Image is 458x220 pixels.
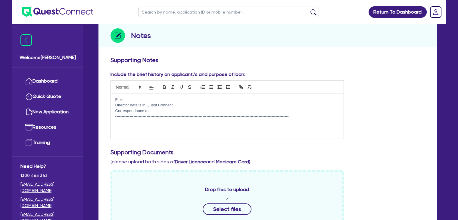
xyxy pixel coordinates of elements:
[20,34,32,46] img: icon-menu-close
[203,203,251,215] button: Select files
[115,114,339,119] p: -------------------------------------------------------------------------------------------------...
[428,4,444,20] a: Dropdown toggle
[111,159,250,165] span: (please upload both sides of and )
[115,102,339,108] p: Director details in Quest Connect
[111,71,245,78] label: Include the brief history on applicant/s and purpose of loan:
[20,89,75,104] a: Quick Quote
[115,97,339,102] p: Flexi
[369,6,427,18] a: Return To Dashboard
[131,30,151,41] h2: Notes
[20,54,76,61] span: Welcome [PERSON_NAME]
[25,93,33,100] img: quick-quote
[22,7,93,17] img: quest-connect-logo-blue
[175,159,206,165] b: Driver Licence
[111,149,425,156] h3: Supporting Documents
[25,139,33,146] img: training
[216,159,249,165] b: Medicare Card
[111,56,425,64] h3: Supporting Notes
[115,108,339,114] p: Correspondance to
[20,172,75,179] span: 1300 465 363
[25,124,33,131] img: resources
[111,28,125,43] img: step-icon
[25,108,33,115] img: new-application
[226,196,229,201] span: or
[20,196,75,209] a: [EMAIL_ADDRESS][DOMAIN_NAME]
[20,104,75,120] a: New Application
[20,120,75,135] a: Resources
[138,7,319,17] input: Search by name, application ID or mobile number...
[20,74,75,89] a: Dashboard
[20,163,75,170] span: Need Help?
[20,181,75,194] a: [EMAIL_ADDRESS][DOMAIN_NAME]
[205,186,249,193] span: Drop files to upload
[20,135,75,150] a: Training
